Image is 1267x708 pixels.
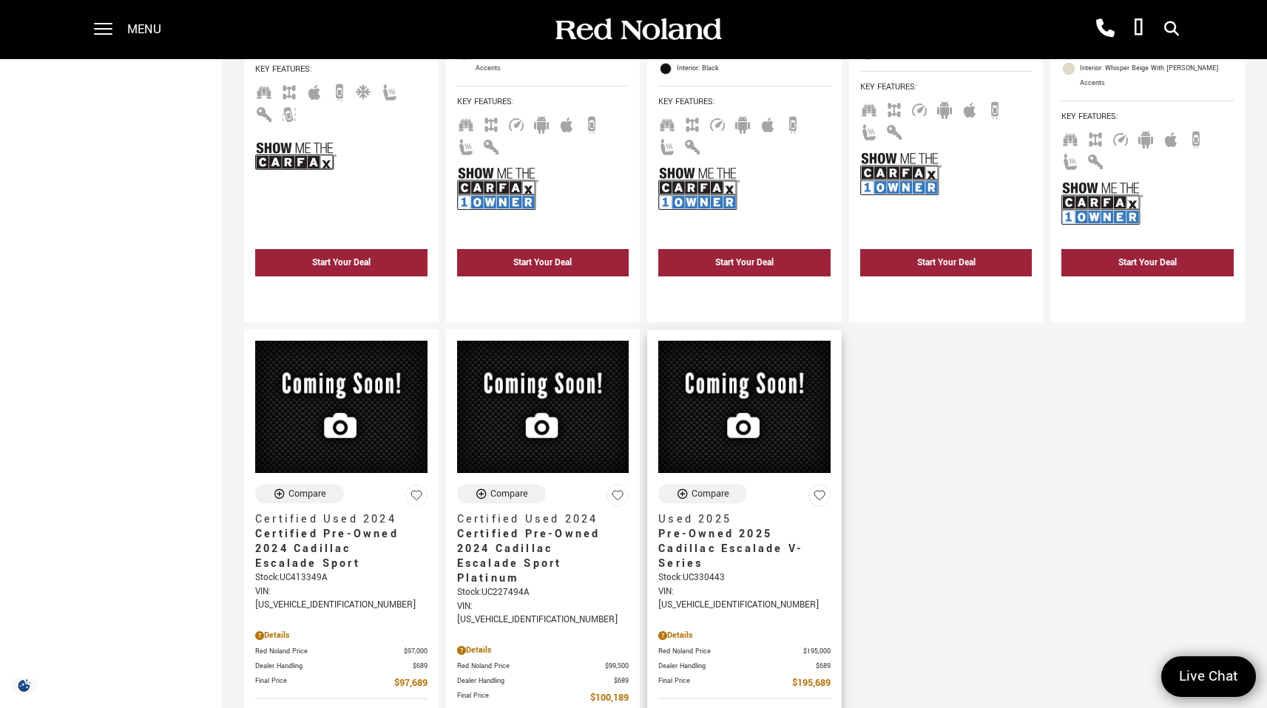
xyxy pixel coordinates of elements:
a: Dealer Handling $689 [457,675,629,687]
span: Keyless Entry [482,140,500,151]
span: Android Auto [1137,132,1155,143]
span: Final Price [457,690,591,706]
span: AWD [885,103,903,114]
span: $99,500 [605,661,629,672]
div: Start Your Deal [1118,256,1177,269]
div: undefined - Certified Pre-Owned 2024 Cadillac Escalade Sport Platinum With Navigation & AWD [1061,280,1234,307]
a: Red Noland Price $97,000 [255,646,428,657]
section: Click to Open Cookie Consent Modal [7,678,41,693]
div: Start Your Deal [658,249,831,276]
span: $195,689 [792,675,831,691]
span: AWD [683,118,701,129]
span: Keyless Entry [683,140,701,151]
span: $100,189 [590,690,629,706]
span: Heated Seats [658,140,676,151]
div: Start Your Deal [917,256,976,269]
button: Compare Vehicle [658,484,747,503]
span: Certified Pre-Owned 2024 Cadillac Escalade Sport [255,527,416,571]
div: Compare [692,487,729,500]
span: Certified Used 2024 [255,512,416,527]
div: Start Your Deal [715,256,774,269]
div: Start Your Deal [513,256,572,269]
span: Apple Car-Play [305,85,323,96]
span: Third Row Seats [1061,132,1079,143]
div: VIN: [US_VEHICLE_IDENTIFICATION_NUMBER] [457,600,629,627]
a: Used 2025Pre-Owned 2025 Cadillac Escalade V-Series [658,512,831,571]
span: Apple Car-Play [1162,132,1180,143]
span: Third Row Seats [658,118,676,129]
span: Third Row Seats [457,118,475,129]
span: $689 [816,661,831,672]
span: Red Noland Price [658,646,803,657]
span: Red Noland Price [457,661,606,672]
span: Final Price [658,675,792,691]
span: AWD [482,118,500,129]
a: Dealer Handling $689 [255,661,428,672]
span: Backup Camera [1187,132,1205,143]
span: Backup Camera [583,118,601,129]
div: VIN: [US_VEHICLE_IDENTIFICATION_NUMBER] [658,585,831,612]
div: undefined - Certified Pre-Owned 2022 Cadillac Escalade Premium Luxury With Navigation & 4WD [658,280,831,307]
button: Compare Vehicle [255,484,344,503]
span: Red Noland Price [255,646,404,657]
div: Stock : UC330443 [658,571,831,585]
span: Android Auto [533,118,550,129]
span: Used 2025 [658,512,820,527]
span: Third Row Seats [860,103,878,114]
span: Key Features : [1061,109,1234,125]
span: Backup Camera [331,85,348,96]
span: Keyless Entry [885,125,903,136]
div: VIN: [US_VEHICLE_IDENTIFICATION_NUMBER] [255,585,428,612]
span: Apple Car-Play [961,103,979,114]
span: Backup Camera [986,103,1004,114]
div: Pricing Details - Certified Pre-Owned 2024 Cadillac Escalade Sport With Navigation & AWD [255,629,428,642]
div: Start Your Deal [312,256,371,269]
img: 2024 Cadillac Escalade Sport Platinum [457,341,629,473]
span: Apple Car-Play [558,118,575,129]
span: Key Features : [658,94,831,110]
a: Red Noland Price $99,500 [457,661,629,672]
span: Pre-Owned 2025 Cadillac Escalade V-Series [658,527,820,571]
img: Red Noland Auto Group [553,17,723,43]
a: Final Price $100,189 [457,690,629,706]
span: Key Features : [255,61,428,78]
img: 2024 Cadillac Escalade Sport [255,341,428,473]
div: Pricing Details - Pre-Owned 2025 Cadillac Escalade V-Series With Navigation & AWD [658,629,831,642]
span: $689 [614,675,629,687]
span: Live Chat [1172,667,1246,687]
span: Interior: Whisper Beige With [PERSON_NAME] Accents [1080,61,1234,91]
span: Android Auto [734,118,751,129]
div: Compare [490,487,528,500]
a: Live Chat [1161,656,1256,697]
a: Final Price $97,689 [255,675,428,691]
img: Show Me the CARFAX 1-Owner Badge [860,147,942,201]
span: Heated Seats [457,140,475,151]
a: Certified Used 2024Certified Pre-Owned 2024 Cadillac Escalade Sport Platinum [457,512,629,586]
img: Show Me the CARFAX 1-Owner Badge [1061,177,1143,231]
a: Red Noland Price $195,000 [658,646,831,657]
span: AWD [280,85,298,96]
span: Final Price [255,675,394,691]
a: Dealer Handling $689 [658,661,831,672]
a: Certified Used 2024Certified Pre-Owned 2024 Cadillac Escalade Sport [255,512,428,571]
button: Save Vehicle [405,484,428,513]
img: Show Me the CARFAX 1-Owner Badge [457,162,538,216]
img: Opt-Out Icon [7,678,41,693]
span: Adaptive Cruise Control [709,118,726,129]
span: Dealer Handling [658,661,816,672]
span: $97,000 [404,646,428,657]
div: Start Your Deal [255,249,428,276]
div: Start Your Deal [457,249,629,276]
span: Interior: Whisper Beige With [PERSON_NAME] Accents [476,47,629,76]
span: Key Features : [457,94,629,110]
div: Start Your Deal [1061,249,1234,276]
img: Show Me the CARFAX Badge [255,129,337,183]
span: Certified Used 2024 [457,512,618,527]
span: $195,000 [803,646,831,657]
span: Keyless Entry [255,107,273,118]
button: Save Vehicle [607,484,629,513]
span: Lane Warning [280,107,298,118]
span: Interior: Black [677,61,831,76]
span: Heated Seats [860,125,878,136]
div: Pricing Details - Certified Pre-Owned 2024 Cadillac Escalade Sport Platinum With Navigation & AWD [457,644,629,657]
